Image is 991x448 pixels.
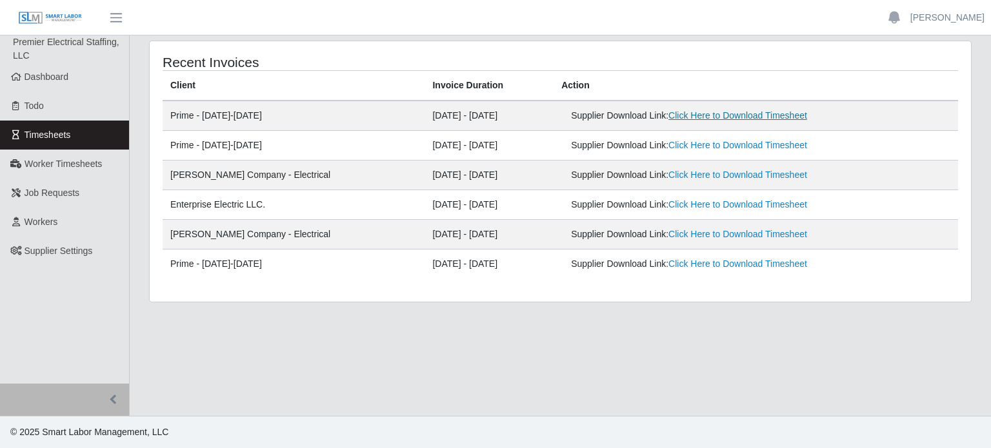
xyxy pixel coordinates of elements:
td: [DATE] - [DATE] [425,249,554,279]
a: Click Here to Download Timesheet [668,170,807,180]
h4: Recent Invoices [163,54,483,70]
td: [PERSON_NAME] Company - Electrical [163,220,425,249]
td: [DATE] - [DATE] [425,190,554,220]
span: Supplier Settings [25,246,93,256]
div: Supplier Download Link: [571,139,811,152]
span: Dashboard [25,72,69,82]
th: Invoice Duration [425,71,554,101]
a: [PERSON_NAME] [910,11,985,24]
td: Prime - [DATE]-[DATE] [163,101,425,131]
a: Click Here to Download Timesheet [668,258,807,269]
td: Enterprise Electric LLC. [163,190,425,220]
div: Supplier Download Link: [571,168,811,182]
a: Click Here to Download Timesheet [668,110,807,121]
td: Prime - [DATE]-[DATE] [163,131,425,161]
div: Supplier Download Link: [571,109,811,122]
th: Client [163,71,425,101]
th: Action [554,71,958,101]
span: Premier Electrical Staffing, LLC [13,37,119,61]
a: Click Here to Download Timesheet [668,229,807,239]
img: SLM Logo [18,11,83,25]
div: Supplier Download Link: [571,198,811,211]
span: Worker Timesheets [25,159,102,169]
a: Click Here to Download Timesheet [668,199,807,209]
td: [DATE] - [DATE] [425,131,554,161]
td: [DATE] - [DATE] [425,161,554,190]
td: [DATE] - [DATE] [425,101,554,131]
td: [DATE] - [DATE] [425,220,554,249]
span: Workers [25,217,58,227]
td: Prime - [DATE]-[DATE] [163,249,425,279]
span: Timesheets [25,130,71,140]
div: Supplier Download Link: [571,228,811,241]
div: Supplier Download Link: [571,257,811,271]
td: [PERSON_NAME] Company - Electrical [163,161,425,190]
span: Todo [25,101,44,111]
span: Job Requests [25,188,80,198]
span: © 2025 Smart Labor Management, LLC [10,427,168,437]
a: Click Here to Download Timesheet [668,140,807,150]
